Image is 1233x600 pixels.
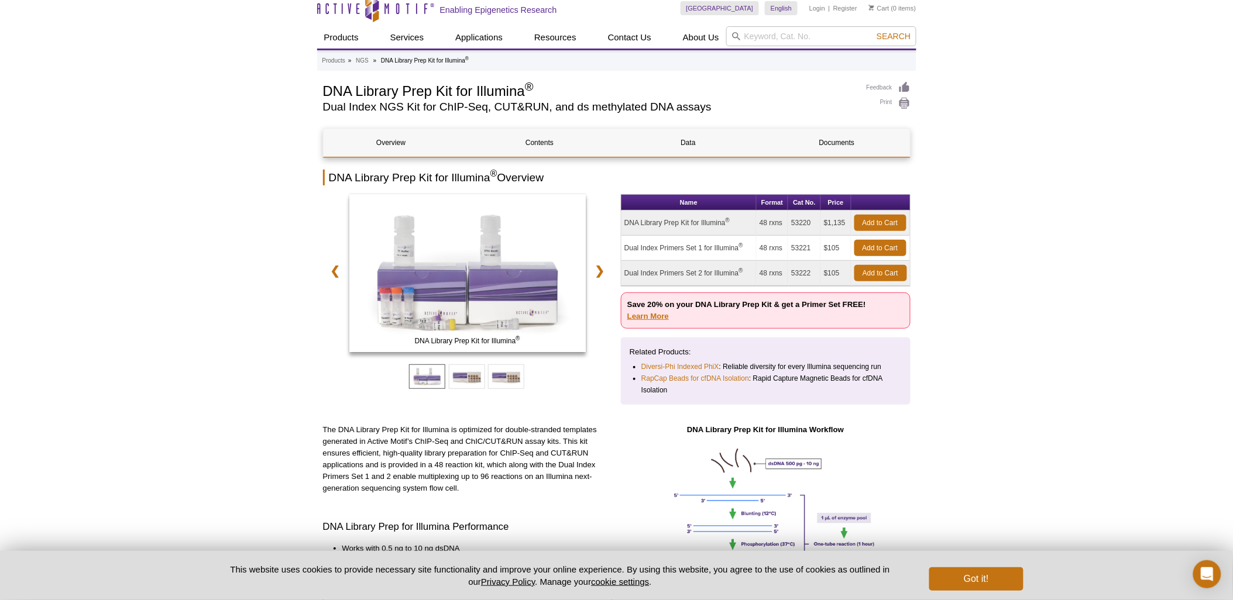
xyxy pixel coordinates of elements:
[1193,560,1221,588] div: Open Intercom Messenger
[929,567,1023,591] button: Got it!
[349,194,586,352] img: DNA Library Prep Kit for Illumina
[829,1,830,15] li: |
[627,300,866,320] strong: Save 20% on your DNA Library Prep Kit & get a Primer Set FREE!
[621,236,757,261] td: Dual Index Primers Set 1 for Illumina
[210,563,911,588] p: This website uses cookies to provide necessary site functionality and improve your online experie...
[676,26,726,49] a: About Us
[323,102,855,112] h2: Dual Index NGS Kit for ChIP-Seq, CUT&RUN, and ds methylated DNA assays
[352,335,583,347] span: DNA Library Prep Kit for Illumina
[440,5,557,15] h2: Enabling Epigenetics Research
[757,236,788,261] td: 48 rxns
[821,261,851,286] td: $105
[349,194,586,356] a: DNA Library Prep Kit for Illumina
[323,520,613,534] h3: DNA Library Prep for Illumina Performance
[381,57,469,64] li: DNA Library Prep Kit for Illumina
[383,26,431,49] a: Services
[788,236,821,261] td: 53221
[527,26,583,49] a: Resources
[324,129,459,157] a: Overview
[788,195,821,211] th: Cat No.
[323,257,348,284] a: ❮
[525,80,534,93] sup: ®
[873,31,914,42] button: Search
[641,373,891,396] li: : Rapid Capture Magnetic Beads for cfDNA Isolation
[757,211,788,236] td: 48 rxns
[867,81,911,94] a: Feedback
[641,373,749,384] a: RapCap Beads for cfDNA Isolation
[765,1,798,15] a: English
[821,236,851,261] td: $105
[627,312,669,320] a: Learn More
[490,169,497,179] sup: ®
[322,56,345,66] a: Products
[356,56,369,66] a: NGS
[869,5,874,11] img: Your Cart
[854,240,906,256] a: Add to Cart
[323,81,855,99] h1: DNA Library Prep Kit for Illumina
[342,543,601,554] li: Works with 0.5 ng to 10 ng dsDNA
[348,57,352,64] li: »
[641,361,719,373] a: Diversi-Phi Indexed PhiX
[757,261,788,286] td: 48 rxns
[854,215,906,231] a: Add to Cart
[821,211,851,236] td: $1,135
[788,211,821,236] td: 53220
[726,26,916,46] input: Keyword, Cat. No.
[448,26,510,49] a: Applications
[587,257,612,284] a: ❯
[869,4,889,12] a: Cart
[481,577,535,587] a: Privacy Policy
[317,26,366,49] a: Products
[770,129,905,157] a: Documents
[472,129,607,157] a: Contents
[641,361,891,373] li: : Reliable diversity for every Illumina sequencing run
[601,26,658,49] a: Contact Us
[726,217,730,223] sup: ®
[591,577,649,587] button: cookie settings
[809,4,825,12] a: Login
[621,195,757,211] th: Name
[323,170,911,185] h2: DNA Library Prep Kit for Illumina Overview
[821,195,851,211] th: Price
[869,1,916,15] li: (0 items)
[739,242,743,249] sup: ®
[833,4,857,12] a: Register
[621,211,757,236] td: DNA Library Prep Kit for Illumina
[739,267,743,274] sup: ®
[757,195,788,211] th: Format
[681,1,760,15] a: [GEOGRAPHIC_DATA]
[630,346,902,358] p: Related Products:
[788,261,821,286] td: 53222
[516,335,520,342] sup: ®
[687,425,844,434] strong: DNA Library Prep Kit for Illumina Workflow
[867,97,911,110] a: Print
[621,129,756,157] a: Data
[877,32,911,41] span: Search
[323,424,613,494] p: The DNA Library Prep Kit for Illumina is optimized for double-stranded templates generated in Act...
[621,261,757,286] td: Dual Index Primers Set 2 for Illumina
[373,57,377,64] li: »
[854,265,907,281] a: Add to Cart
[465,56,469,61] sup: ®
